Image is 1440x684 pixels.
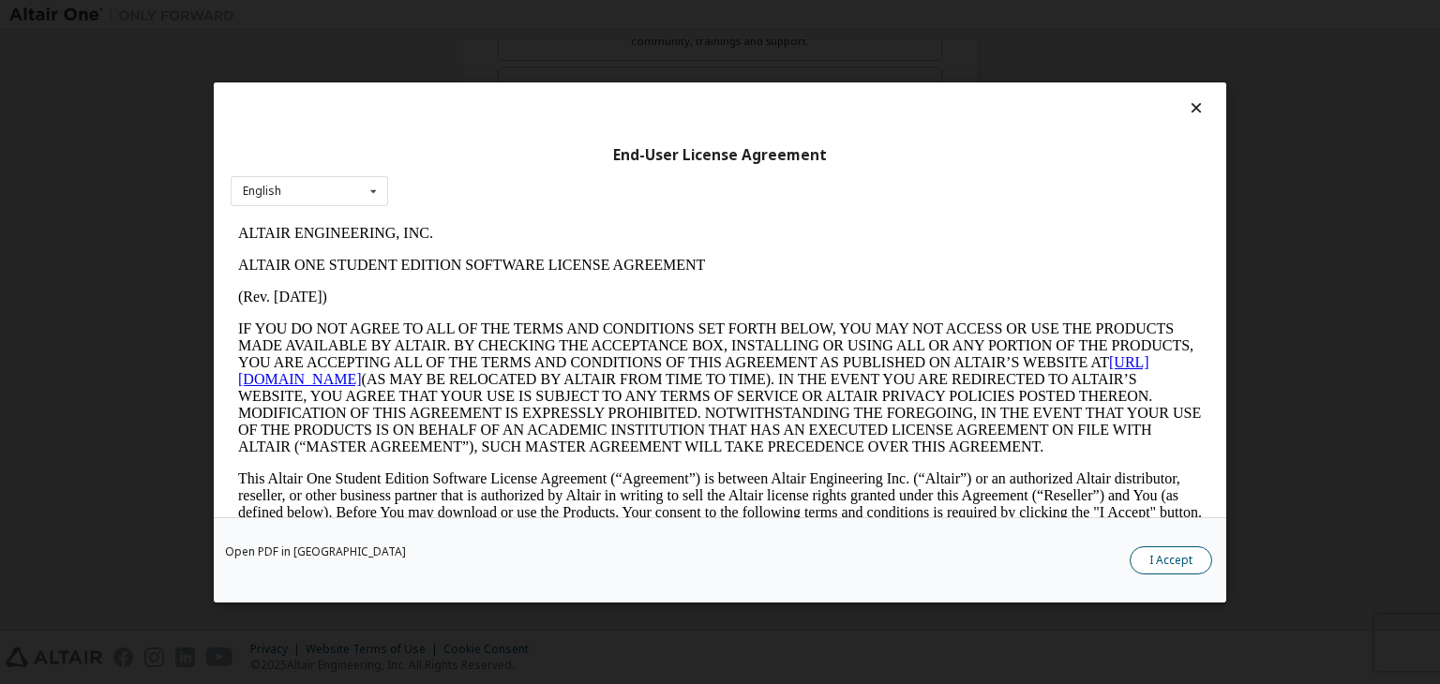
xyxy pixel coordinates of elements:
p: IF YOU DO NOT AGREE TO ALL OF THE TERMS AND CONDITIONS SET FORTH BELOW, YOU MAY NOT ACCESS OR USE... [7,103,971,238]
p: ALTAIR ENGINEERING, INC. [7,7,971,24]
div: End-User License Agreement [231,145,1209,164]
a: [URL][DOMAIN_NAME] [7,137,919,170]
button: I Accept [1130,546,1212,574]
p: ALTAIR ONE STUDENT EDITION SOFTWARE LICENSE AGREEMENT [7,39,971,56]
p: This Altair One Student Edition Software License Agreement (“Agreement”) is between Altair Engine... [7,253,971,320]
div: English [243,186,281,197]
p: (Rev. [DATE]) [7,71,971,88]
a: Open PDF in [GEOGRAPHIC_DATA] [225,546,406,558]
